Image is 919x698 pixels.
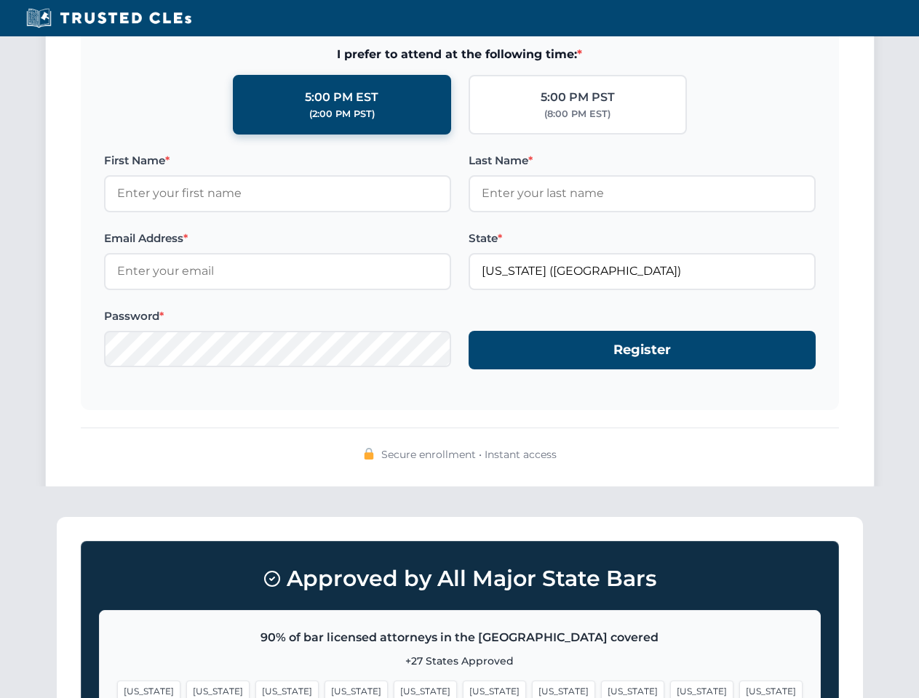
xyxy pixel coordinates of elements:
[104,230,451,247] label: Email Address
[469,152,816,169] label: Last Name
[305,88,378,107] div: 5:00 PM EST
[541,88,615,107] div: 5:00 PM PST
[469,331,816,369] button: Register
[104,308,451,325] label: Password
[104,175,451,212] input: Enter your first name
[381,446,557,462] span: Secure enrollment • Instant access
[469,253,816,289] input: Florida (FL)
[104,253,451,289] input: Enter your email
[104,45,816,64] span: I prefer to attend at the following time:
[22,7,196,29] img: Trusted CLEs
[99,559,821,598] h3: Approved by All Major State Bars
[117,628,803,647] p: 90% of bar licensed attorneys in the [GEOGRAPHIC_DATA] covered
[544,107,610,121] div: (8:00 PM EST)
[469,230,816,247] label: State
[469,175,816,212] input: Enter your last name
[363,448,375,460] img: 🔒
[309,107,375,121] div: (2:00 PM PST)
[104,152,451,169] label: First Name
[117,653,803,669] p: +27 States Approved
